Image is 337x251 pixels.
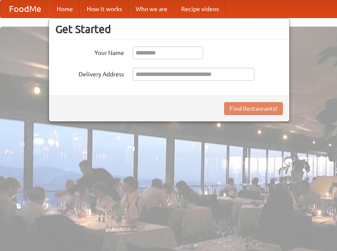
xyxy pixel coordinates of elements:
[55,23,283,36] h3: Get Started
[80,0,129,18] a: How it works
[0,0,50,18] a: FoodMe
[174,0,226,18] a: Recipe videos
[50,0,80,18] a: Home
[55,46,124,57] label: Your Name
[55,68,124,79] label: Delivery Address
[129,0,174,18] a: Who we are
[224,102,283,115] button: Find Restaurants!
